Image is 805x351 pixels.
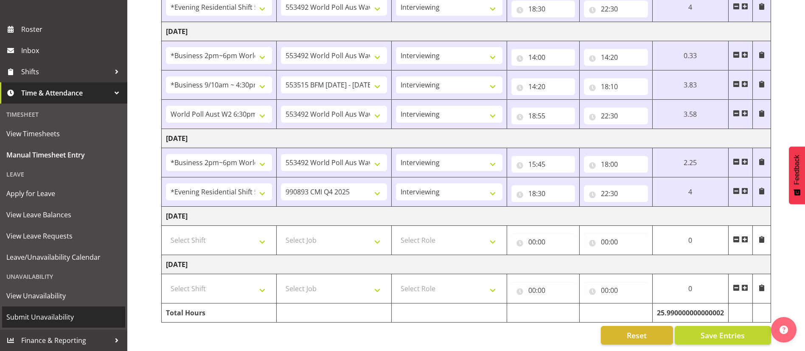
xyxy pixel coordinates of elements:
a: View Timesheets [2,123,125,144]
input: Click to select... [511,49,575,66]
td: 3.83 [652,70,728,100]
a: View Leave Requests [2,225,125,247]
span: Apply for Leave [6,187,121,200]
input: Click to select... [584,78,648,95]
input: Click to select... [584,156,648,173]
td: [DATE] [162,22,771,41]
input: Click to select... [584,185,648,202]
span: Leave/Unavailability Calendar [6,251,121,264]
a: View Leave Balances [2,204,125,225]
button: Reset [601,326,673,345]
span: Finance & Reporting [21,334,110,347]
td: 2.25 [652,148,728,177]
input: Click to select... [584,49,648,66]
span: Save Entries [701,330,745,341]
span: Manual Timesheet Entry [6,149,121,161]
td: 0 [652,274,728,303]
img: help-xxl-2.png [780,326,788,334]
a: Apply for Leave [2,183,125,204]
input: Click to select... [584,233,648,250]
input: Click to select... [511,156,575,173]
button: Feedback - Show survey [789,146,805,204]
input: Click to select... [511,0,575,17]
input: Click to select... [584,282,648,299]
a: Leave/Unavailability Calendar [2,247,125,268]
input: Click to select... [511,282,575,299]
input: Click to select... [511,185,575,202]
td: 0 [652,226,728,255]
td: 4 [652,177,728,207]
span: Submit Unavailability [6,311,121,323]
input: Click to select... [584,0,648,17]
span: Time & Attendance [21,87,110,99]
div: Leave [2,166,125,183]
span: View Leave Balances [6,208,121,221]
td: 25.990000000000002 [652,303,728,323]
div: Timesheet [2,106,125,123]
span: View Unavailability [6,289,121,302]
span: Reset [627,330,647,341]
input: Click to select... [511,107,575,124]
span: View Timesheets [6,127,121,140]
td: [DATE] [162,129,771,148]
span: Inbox [21,44,123,57]
span: Shifts [21,65,110,78]
td: [DATE] [162,207,771,226]
a: Manual Timesheet Entry [2,144,125,166]
input: Click to select... [511,78,575,95]
a: View Unavailability [2,285,125,306]
td: Total Hours [162,303,277,323]
td: 0.33 [652,41,728,70]
input: Click to select... [584,107,648,124]
button: Save Entries [675,326,771,345]
td: 3.58 [652,100,728,129]
a: Submit Unavailability [2,306,125,328]
input: Click to select... [511,233,575,250]
td: [DATE] [162,255,771,274]
span: Roster [21,23,123,36]
span: Feedback [793,155,801,185]
div: Unavailability [2,268,125,285]
span: View Leave Requests [6,230,121,242]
